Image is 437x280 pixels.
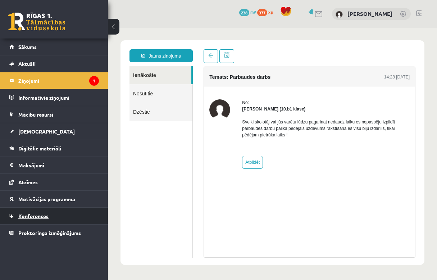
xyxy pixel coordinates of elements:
[134,128,155,141] a: Atbildēt
[18,157,99,173] legend: Maksājumi
[22,22,85,35] a: Jauns ziņojums
[250,9,256,15] span: mP
[9,39,99,55] a: Sākums
[18,60,36,67] span: Aktuāli
[18,213,49,219] span: Konferences
[18,196,75,202] span: Motivācijas programma
[9,89,99,106] a: Informatīvie ziņojumi
[9,72,99,89] a: Ziņojumi1
[9,208,99,224] a: Konferences
[9,140,99,157] a: Digitālie materiāli
[9,106,99,123] a: Mācību resursi
[239,9,256,15] a: 238 mP
[134,79,197,84] strong: [PERSON_NAME] (10.b1 klase)
[101,72,122,92] img: Martins Birkmanis
[9,55,99,72] a: Aktuāli
[18,111,53,118] span: Mācību resursi
[8,13,65,31] a: Rīgas 1. Tālmācības vidusskola
[22,38,83,57] a: Ienākošie
[347,10,392,17] a: [PERSON_NAME]
[9,123,99,140] a: [DEMOGRAPHIC_DATA]
[9,225,99,241] a: Proktoringa izmēģinājums
[257,9,267,16] span: 377
[336,11,343,18] img: Ričards Jēgers
[18,44,37,50] span: Sākums
[89,76,99,86] i: 1
[18,230,81,236] span: Proktoringa izmēģinājums
[9,174,99,190] a: Atzīmes
[9,157,99,173] a: Maksājumi
[18,72,99,89] legend: Ziņojumi
[22,75,85,93] a: Dzēstie
[276,46,302,53] div: 14:28 [DATE]
[257,9,277,15] a: 377 xp
[18,89,99,106] legend: Informatīvie ziņojumi
[101,46,163,52] h4: Temats: Parbaudes darbs
[134,91,302,110] p: Sveiki skolotāj vai jūs varētu lūdzu pagarinat nedaudz laiku es nepaspēju izpildīt parbaudes darb...
[18,128,75,135] span: [DEMOGRAPHIC_DATA]
[134,72,302,78] div: No:
[268,9,273,15] span: xp
[18,145,61,152] span: Digitālie materiāli
[239,9,249,16] span: 238
[18,179,38,185] span: Atzīmes
[9,191,99,207] a: Motivācijas programma
[22,57,85,75] a: Nosūtītie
